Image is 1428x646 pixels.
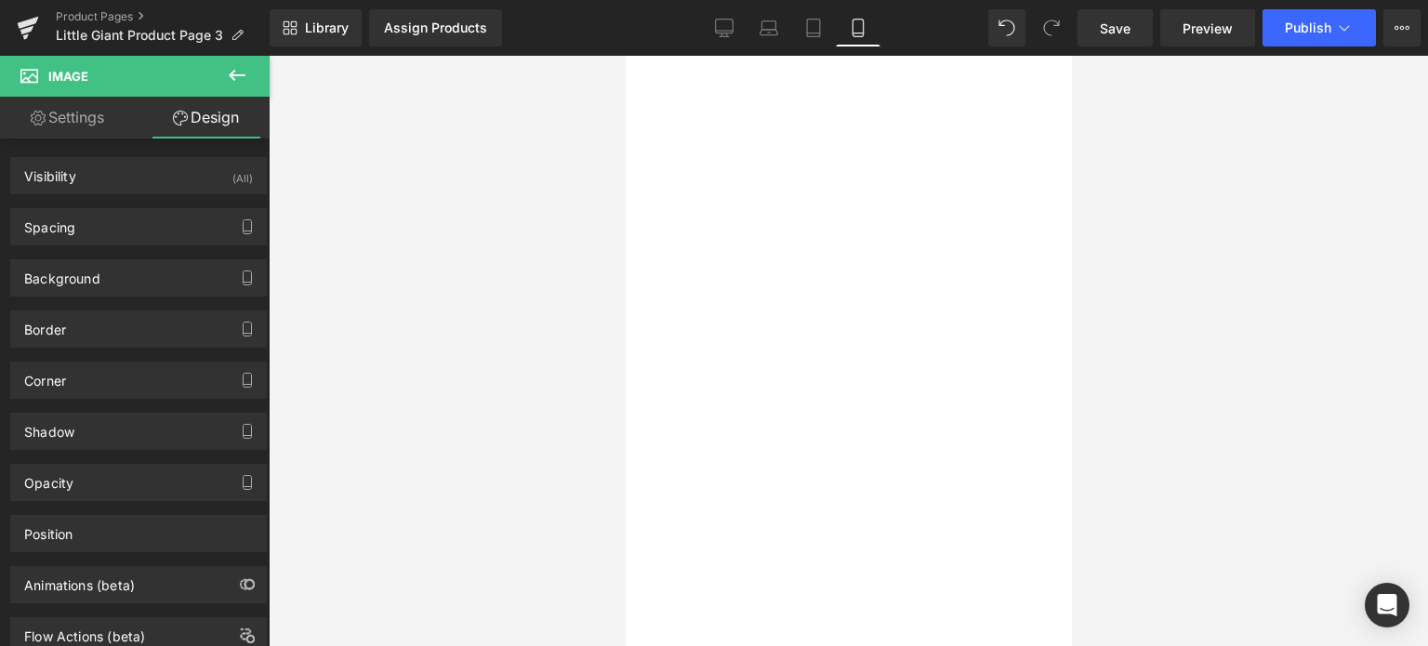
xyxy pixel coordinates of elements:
span: Save [1100,19,1130,38]
a: Desktop [702,9,747,46]
button: Redo [1033,9,1070,46]
div: (All) [232,158,253,189]
div: Corner [24,363,66,389]
span: Publish [1285,20,1331,35]
div: Shadow [24,414,74,440]
a: New Library [270,9,362,46]
button: Undo [988,9,1025,46]
span: Image [48,69,88,84]
div: Flow Actions (beta) [24,618,145,644]
div: Open Intercom Messenger [1365,583,1409,627]
span: Preview [1183,19,1233,38]
span: Little Giant Product Page 3 [56,28,223,43]
a: Mobile [836,9,880,46]
div: Animations (beta) [24,567,135,593]
a: Design [139,97,273,138]
div: Assign Products [384,20,487,35]
a: Product Pages [56,9,270,24]
div: Spacing [24,209,75,235]
div: Opacity [24,465,73,491]
a: Tablet [791,9,836,46]
span: Library [305,20,349,36]
div: Position [24,516,73,542]
div: Background [24,260,100,286]
a: Laptop [747,9,791,46]
button: More [1383,9,1421,46]
a: Preview [1160,9,1255,46]
div: Border [24,311,66,337]
button: Publish [1263,9,1376,46]
div: Visibility [24,158,76,184]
